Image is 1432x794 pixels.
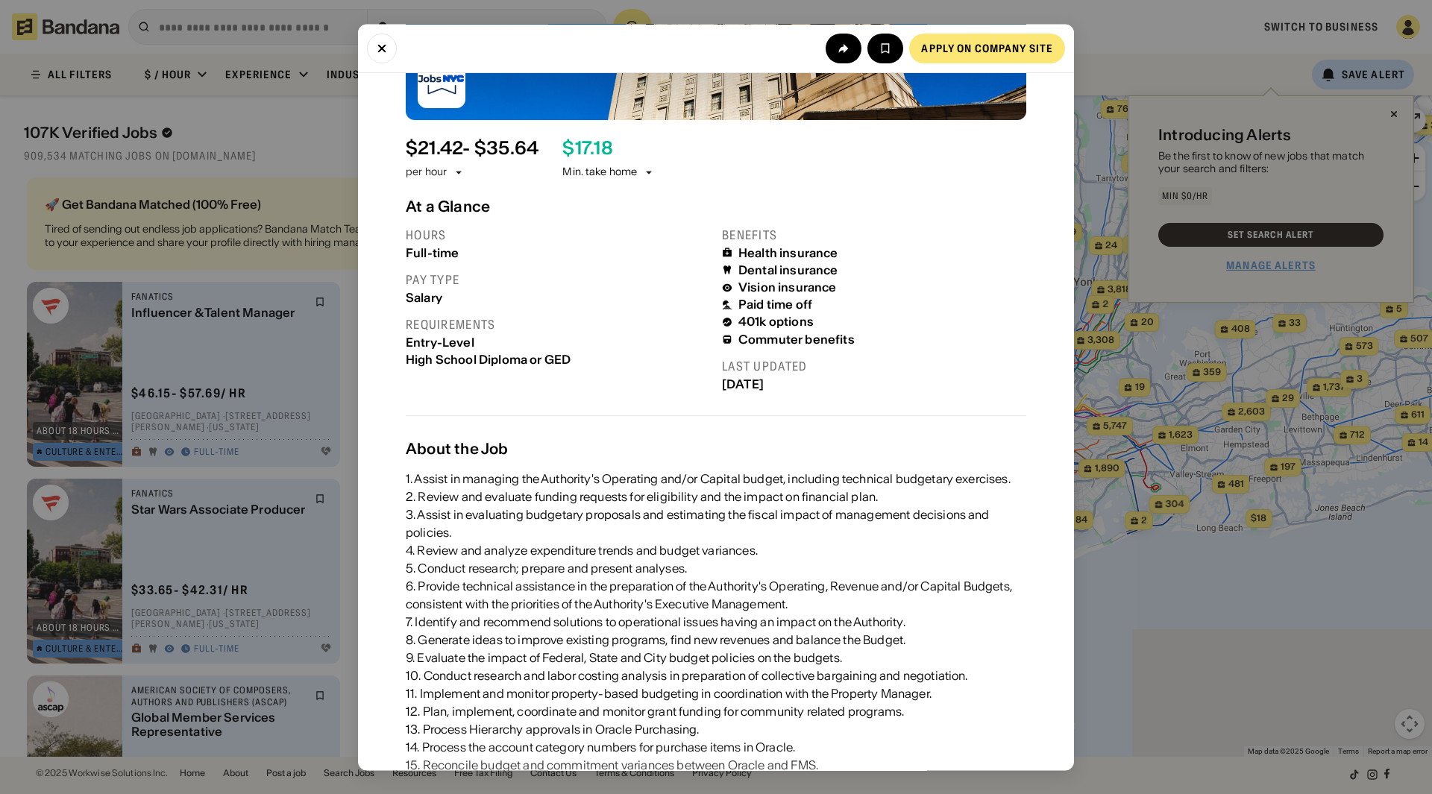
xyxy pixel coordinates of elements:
[722,377,1026,391] div: [DATE]
[406,198,1026,215] div: At a Glance
[406,272,710,288] div: Pay type
[367,33,397,63] button: Close
[562,166,655,180] div: Min. take home
[406,440,1026,458] div: About the Job
[909,33,1065,63] a: Apply on company site
[738,298,812,312] div: Paid time off
[562,138,612,160] div: $ 17.18
[738,315,814,330] div: 401k options
[738,263,838,277] div: Dental insurance
[738,281,837,295] div: Vision insurance
[406,291,710,305] div: Salary
[406,246,710,260] div: Full-time
[406,138,538,160] div: $ 21.42 - $35.64
[406,317,710,333] div: Requirements
[738,333,855,347] div: Commuter benefits
[406,166,447,180] div: per hour
[406,335,710,350] div: Entry-Level
[722,227,1026,243] div: Benefits
[406,353,710,367] div: High School Diploma or GED
[418,60,465,108] img: City of New York logo
[921,42,1053,53] div: Apply on company site
[722,359,1026,374] div: Last updated
[406,227,710,243] div: Hours
[738,246,838,260] div: Health insurance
